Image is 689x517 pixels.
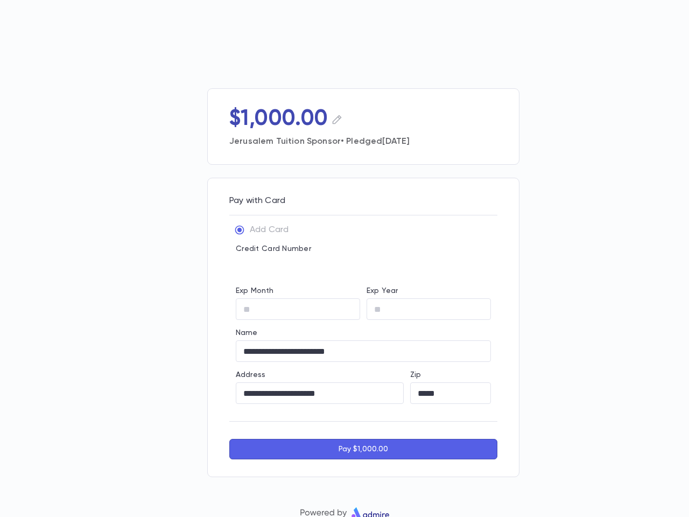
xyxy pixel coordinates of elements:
[236,256,491,278] iframe: card
[236,287,273,295] label: Exp Month
[367,287,398,295] label: Exp Year
[229,195,497,206] p: Pay with Card
[410,371,421,379] label: Zip
[250,225,289,235] p: Add Card
[229,106,328,132] p: $1,000.00
[236,329,258,337] label: Name
[236,371,265,379] label: Address
[236,244,491,253] p: Credit Card Number
[229,132,497,147] p: Jerusalem Tuition Sponsor • Pledged [DATE]
[229,439,497,459] button: Pay $1,000.00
